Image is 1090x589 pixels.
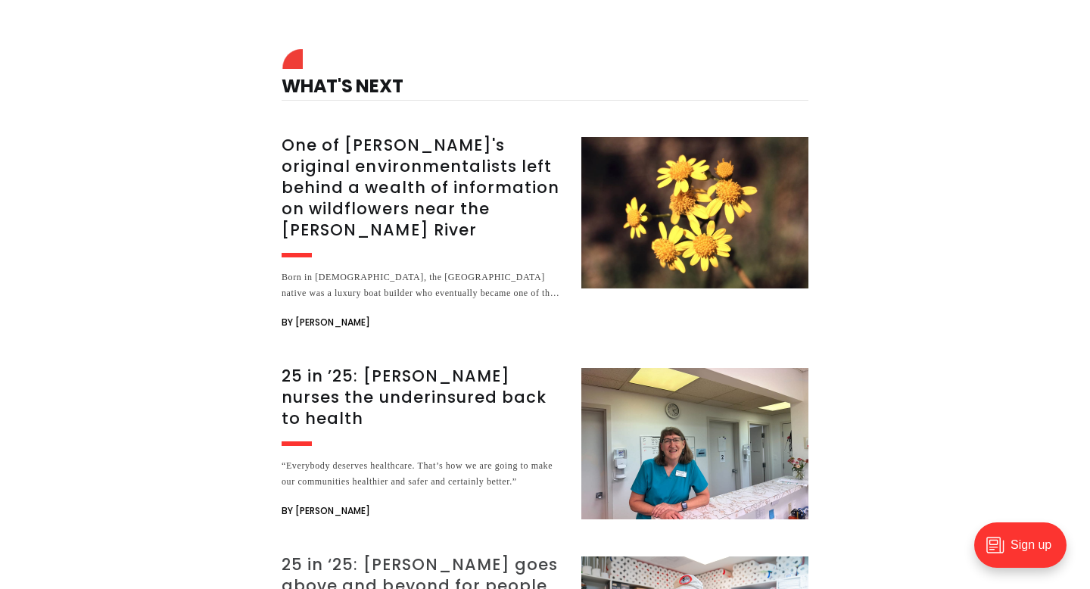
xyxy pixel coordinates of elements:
span: By [PERSON_NAME] [282,313,370,332]
h3: One of [PERSON_NAME]'s original environmentalists left behind a wealth of information on wildflow... [282,135,563,241]
h3: 25 in ’25: [PERSON_NAME] nurses the underinsured back to health [282,366,563,429]
img: One of Richmond's original environmentalists left behind a wealth of information on wildflowers n... [581,137,808,288]
div: Born in [DEMOGRAPHIC_DATA], the [GEOGRAPHIC_DATA] native was a luxury boat builder who eventually... [282,270,563,301]
div: “Everybody deserves healthcare. That’s how we are going to make our communities healthier and saf... [282,458,563,490]
a: One of [PERSON_NAME]'s original environmentalists left behind a wealth of information on wildflow... [282,137,808,332]
h4: What's Next [282,53,808,101]
a: 25 in ’25: [PERSON_NAME] nurses the underinsured back to health “Everybody deserves healthcare. T... [282,368,808,520]
img: 25 in ’25: Marilyn Metzler nurses the underinsured back to health [581,368,808,519]
span: By [PERSON_NAME] [282,502,370,520]
iframe: portal-trigger [961,515,1090,589]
